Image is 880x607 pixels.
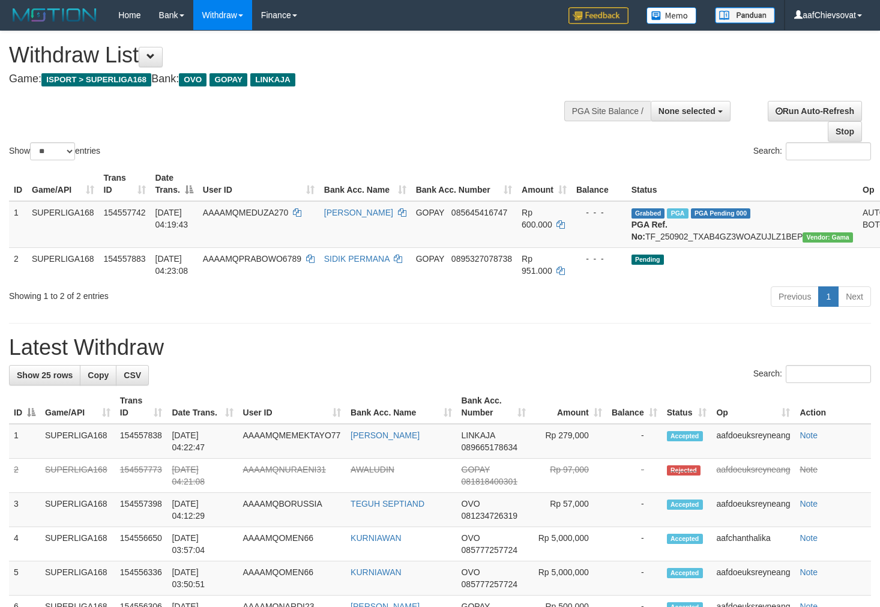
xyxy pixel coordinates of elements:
[40,493,115,527] td: SUPERLIGA168
[531,390,607,424] th: Amount: activate to sort column ascending
[662,390,712,424] th: Status: activate to sort column ascending
[203,208,288,217] span: AAAAMQMEDUZA270
[771,286,819,307] a: Previous
[462,511,517,521] span: Copy 081234726319 to clipboard
[607,493,662,527] td: -
[9,247,27,282] td: 2
[568,7,628,24] img: Feedback.jpg
[9,390,40,424] th: ID: activate to sort column descending
[631,220,668,241] b: PGA Ref. No:
[631,255,664,265] span: Pending
[238,390,346,424] th: User ID: activate to sort column ascending
[607,459,662,493] td: -
[115,459,167,493] td: 154557773
[711,390,795,424] th: Op: activate to sort column ascending
[711,561,795,596] td: aafdoeuksreyneang
[167,493,238,527] td: [DATE] 04:12:29
[167,424,238,459] td: [DATE] 04:22:47
[646,7,697,24] img: Button%20Memo.svg
[667,534,703,544] span: Accepted
[462,533,480,543] span: OVO
[115,424,167,459] td: 154557838
[41,73,151,86] span: ISPORT > SUPERLIGA168
[104,208,146,217] span: 154557742
[9,142,100,160] label: Show entries
[238,561,346,596] td: AAAAMQOMEN66
[711,424,795,459] td: aafdoeuksreyneang
[522,208,552,229] span: Rp 600.000
[167,459,238,493] td: [DATE] 04:21:08
[40,424,115,459] td: SUPERLIGA168
[711,459,795,493] td: aafdoeuksreyneang
[667,208,688,219] span: Marked by aafheankoy
[351,465,394,474] a: AWALUDIN
[691,208,751,219] span: PGA Pending
[9,424,40,459] td: 1
[800,567,818,577] a: Note
[209,73,247,86] span: GOPAY
[800,465,818,474] a: Note
[346,390,456,424] th: Bank Acc. Name: activate to sort column ascending
[715,7,775,23] img: panduan.png
[115,493,167,527] td: 154557398
[800,533,818,543] a: Note
[238,527,346,561] td: AAAAMQOMEN66
[531,493,607,527] td: Rp 57,000
[753,365,871,383] label: Search:
[768,101,862,121] a: Run Auto-Refresh
[351,533,402,543] a: KURNIAWAN
[167,527,238,561] td: [DATE] 03:57:04
[576,207,622,219] div: - - -
[238,459,346,493] td: AAAAMQNURAENI31
[27,201,99,248] td: SUPERLIGA168
[203,254,301,264] span: AAAAMQPRABOWO6789
[40,527,115,561] td: SUPERLIGA168
[179,73,206,86] span: OVO
[531,424,607,459] td: Rp 279,000
[607,561,662,596] td: -
[462,442,517,452] span: Copy 089665178634 to clipboard
[324,254,390,264] a: SIDIK PERMANA
[99,167,151,201] th: Trans ID: activate to sort column ascending
[531,527,607,561] td: Rp 5,000,000
[116,365,149,385] a: CSV
[786,142,871,160] input: Search:
[155,208,188,229] span: [DATE] 04:19:43
[564,101,651,121] div: PGA Site Balance /
[167,561,238,596] td: [DATE] 03:50:51
[818,286,839,307] a: 1
[9,365,80,385] a: Show 25 rows
[351,430,420,440] a: [PERSON_NAME]
[457,390,531,424] th: Bank Acc. Number: activate to sort column ascending
[462,579,517,589] span: Copy 085777257724 to clipboard
[324,208,393,217] a: [PERSON_NAME]
[238,424,346,459] td: AAAAMQMEMEKTAYO77
[627,167,858,201] th: Status
[462,567,480,577] span: OVO
[115,390,167,424] th: Trans ID: activate to sort column ascending
[462,430,495,440] span: LINKAJA
[522,254,552,276] span: Rp 951.000
[238,493,346,527] td: AAAAMQBORUSSIA
[124,370,141,380] span: CSV
[711,493,795,527] td: aafdoeuksreyneang
[753,142,871,160] label: Search:
[198,167,319,201] th: User ID: activate to sort column ascending
[167,390,238,424] th: Date Trans.: activate to sort column ascending
[651,101,731,121] button: None selected
[631,208,665,219] span: Grabbed
[531,459,607,493] td: Rp 97,000
[9,336,871,360] h1: Latest Withdraw
[9,561,40,596] td: 5
[658,106,716,116] span: None selected
[800,499,818,509] a: Note
[9,73,574,85] h4: Game: Bank:
[9,493,40,527] td: 3
[115,561,167,596] td: 154556336
[667,500,703,510] span: Accepted
[351,499,424,509] a: TEGUH SEPTIAND
[9,459,40,493] td: 2
[27,247,99,282] td: SUPERLIGA168
[80,365,116,385] a: Copy
[795,390,871,424] th: Action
